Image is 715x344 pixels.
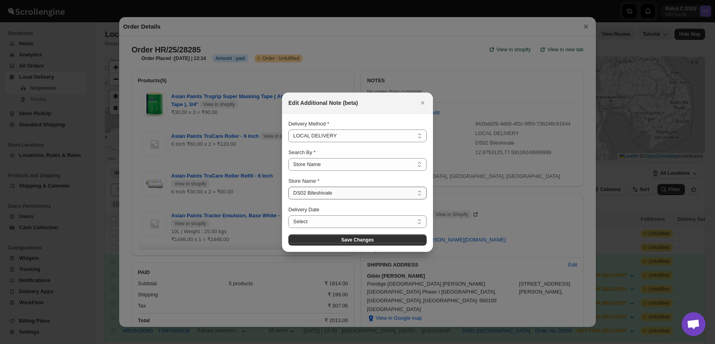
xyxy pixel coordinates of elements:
[288,234,427,245] button: Save Changes
[341,237,374,243] span: Save Changes
[682,312,705,336] div: Open chat
[288,121,329,127] span: Delivery Method *
[288,178,319,184] span: Store Name *
[417,97,428,108] button: Close
[288,99,358,107] h2: Edit Additional Note (beta)
[288,149,316,155] span: Search By *
[288,207,319,213] span: Delivery Date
